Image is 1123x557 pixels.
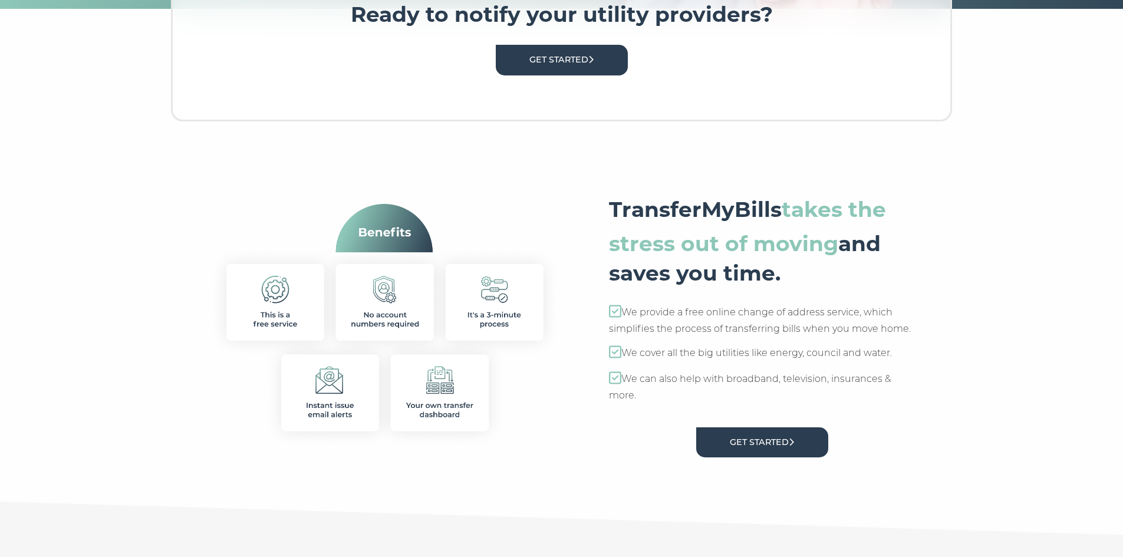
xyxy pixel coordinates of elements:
[609,304,915,337] p: We provide a free online change of address service, which simplifies the process of transferring ...
[208,2,915,28] h3: Ready to notify your utility providers?
[609,371,915,403] p: We can also help with broadband, television, insurances & more.
[609,345,915,362] p: We cover all the big utilities like energy, council and water.
[609,192,915,286] h3: TransferMyBills and saves you time.
[609,196,886,256] strong: takes the stress out of moving
[208,204,562,450] img: benefits.png
[496,45,628,75] a: Get Started
[696,427,828,457] a: Get Started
